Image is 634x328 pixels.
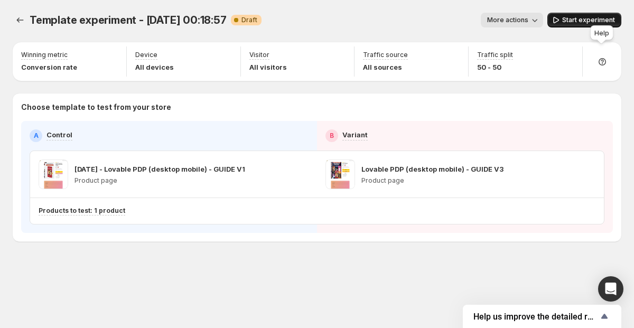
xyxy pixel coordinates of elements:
img: Lovable PDP (desktop mobile) - GUIDE V3 [325,160,355,189]
p: Visitor [249,51,269,59]
button: Start experiment [547,13,621,27]
p: Variant [342,129,368,140]
p: Lovable PDP (desktop mobile) - GUIDE V3 [361,164,504,174]
img: Aug22 - Lovable PDP (desktop mobile) - GUIDE V1 [39,160,68,189]
button: Show survey - Help us improve the detailed report for A/B campaigns [473,310,611,323]
p: Conversion rate [21,62,77,72]
span: Draft [241,16,257,24]
p: Device [135,51,157,59]
p: Product page [361,176,504,185]
p: Traffic source [363,51,408,59]
p: Winning metric [21,51,68,59]
div: Open Intercom Messenger [598,276,623,302]
button: More actions [481,13,543,27]
p: 50 - 50 [477,62,513,72]
button: Experiments [13,13,27,27]
p: All sources [363,62,408,72]
span: Help us improve the detailed report for A/B campaigns [473,312,598,322]
p: Control [46,129,72,140]
p: Choose template to test from your store [21,102,613,113]
p: Products to test: 1 product [39,207,125,215]
h2: B [330,132,334,140]
span: More actions [487,16,528,24]
span: Template experiment - [DATE] 00:18:57 [30,14,227,26]
p: [DATE] - Lovable PDP (desktop mobile) - GUIDE V1 [74,164,245,174]
span: Start experiment [562,16,615,24]
h2: A [34,132,39,140]
p: All visitors [249,62,287,72]
p: Product page [74,176,245,185]
p: Traffic split [477,51,513,59]
p: All devices [135,62,174,72]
